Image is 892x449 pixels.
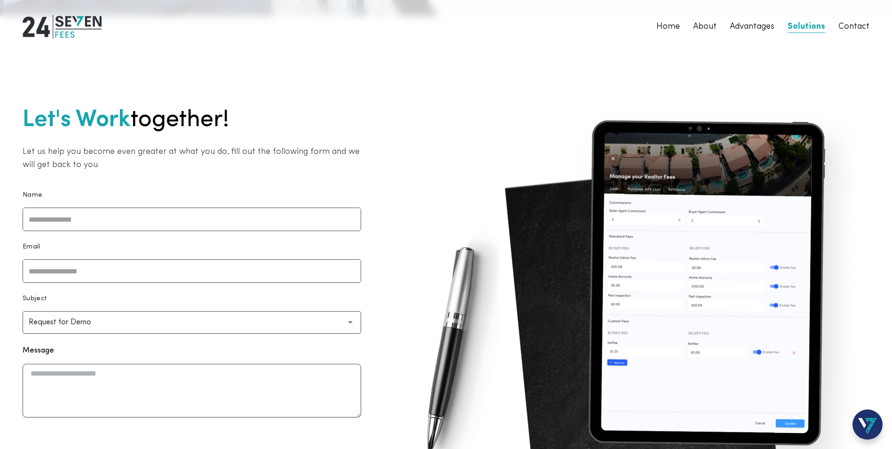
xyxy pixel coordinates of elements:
[23,103,361,138] h2: together!
[23,364,361,417] textarea: Message
[23,311,361,334] button: Request for Demo
[730,20,774,33] a: Advantages
[838,20,869,33] a: Contact
[23,15,102,39] img: 24|Seven Fees Logo
[23,260,361,282] input: Email
[23,108,131,132] b: Let's work
[23,345,54,356] label: Message
[788,20,825,33] a: Solutions
[23,191,42,200] p: Name
[656,20,680,33] a: Home
[23,294,47,304] p: Subject
[23,242,40,252] p: Email
[23,208,361,231] input: Name
[693,20,717,33] a: About
[23,145,361,172] p: Let us help you become even greater at what you do, fill out the following form and we will get b...
[29,317,106,328] p: Request for Demo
